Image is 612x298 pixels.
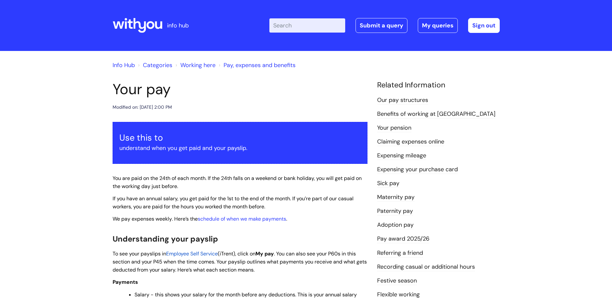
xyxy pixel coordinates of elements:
a: Claiming expenses online [377,138,444,146]
a: Benefits of working at [GEOGRAPHIC_DATA] [377,110,496,118]
span: . Here’s the . [113,215,287,222]
a: Sick pay [377,179,399,188]
div: | - [269,18,500,33]
a: Submit a query [356,18,407,33]
a: Our pay structures [377,96,428,104]
span: You are paid on the 24th of each month. If the 24th falls on a weekend or bank holiday, you will ... [113,175,362,190]
a: Categories [143,61,172,69]
span: To see your payslips in [113,250,166,257]
li: Working here [174,60,216,70]
a: Maternity pay [377,193,415,202]
a: Referring a friend [377,249,423,257]
input: Search [269,18,345,33]
span: (iTrent), click on [218,250,256,257]
a: Info Hub [113,61,135,69]
span: If you have an annual salary, you get paid for the 1st to the end of the month. If you’re part of... [113,195,354,210]
span: . You can also see your P60s in this section and your P45 when the time comes. Your payslip outli... [113,250,367,273]
p: understand when you get paid and your payslip. [119,143,361,153]
p: info hub [167,20,189,31]
a: Expensing mileage [377,152,426,160]
a: schedule of when we make payments [198,215,286,222]
span: Payments [113,279,138,285]
span: Understanding your payslip [113,234,218,244]
a: Expensing your purchase card [377,165,458,174]
li: Solution home [136,60,172,70]
a: Recording casual or additional hours [377,263,475,271]
li: Pay, expenses and benefits [217,60,296,70]
div: Modified on: [DATE] 2:00 PM [113,103,172,111]
a: Festive season [377,277,417,285]
h1: Your pay [113,81,367,98]
a: Employee Self Service [166,250,218,257]
a: Working here [180,61,216,69]
a: My queries [418,18,458,33]
a: Pay, expenses and benefits [224,61,296,69]
span: We pay expenses weekly [113,215,172,222]
h3: Use this to [119,133,361,143]
a: Sign out [468,18,500,33]
span: My pay [256,250,274,257]
a: Paternity pay [377,207,413,215]
h4: Related Information [377,81,500,90]
a: Adoption pay [377,221,414,229]
a: Pay award 2025/26 [377,235,429,243]
a: Your pension [377,124,411,132]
